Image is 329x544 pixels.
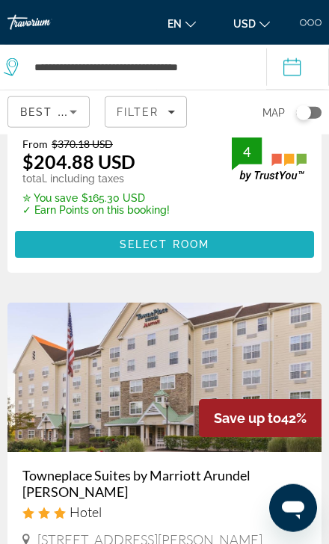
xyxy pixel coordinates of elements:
[22,137,48,150] span: From
[232,143,262,161] div: 4
[285,90,322,135] button: Toggle map
[117,106,159,118] span: Filter
[105,96,187,128] button: Filters
[120,238,209,250] span: Select Room
[70,504,102,520] span: Hotel
[214,410,281,426] span: Save up to
[52,137,113,150] del: $370.18 USD
[160,13,203,34] button: Change language
[20,103,77,121] mat-select: Sort by
[199,399,322,437] div: 42%
[22,204,170,216] p: ✓ Earn Points on this booking!
[15,234,314,250] a: Select Room
[167,18,182,30] span: en
[7,303,322,452] img: Towneplace Suites by Marriott Arundel Mills
[22,504,307,520] div: 3 star Hotel
[232,137,307,182] img: TrustYou guest rating badge
[233,18,256,30] span: USD
[22,192,78,204] span: ✮ You save
[33,56,244,78] input: Search hotel destination
[20,106,98,118] span: Best Deals
[269,484,317,532] iframe: Button to launch messaging window
[226,13,277,34] button: Change currency
[22,467,307,500] a: Towneplace Suites by Marriott Arundel [PERSON_NAME]
[22,173,170,185] p: total, including taxes
[22,192,170,204] p: $165.30 USD
[262,102,285,123] span: Map
[15,231,314,258] button: Select Room
[22,150,135,173] ins: $204.88 USD
[266,45,329,90] button: Select check in and out date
